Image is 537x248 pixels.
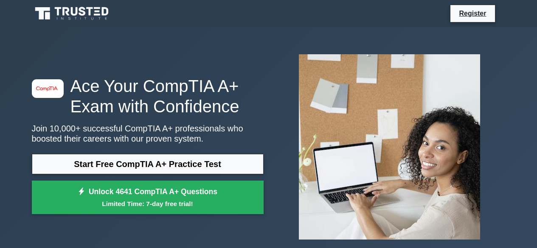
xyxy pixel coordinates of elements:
a: Register [454,8,491,19]
a: Start Free CompTIA A+ Practice Test [32,154,264,174]
small: Limited Time: 7-day free trial! [42,199,253,209]
p: Join 10,000+ successful CompTIA A+ professionals who boosted their careers with our proven system. [32,123,264,144]
a: Unlock 4641 CompTIA A+ QuestionsLimited Time: 7-day free trial! [32,181,264,215]
h1: Ace Your CompTIA A+ Exam with Confidence [32,76,264,117]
